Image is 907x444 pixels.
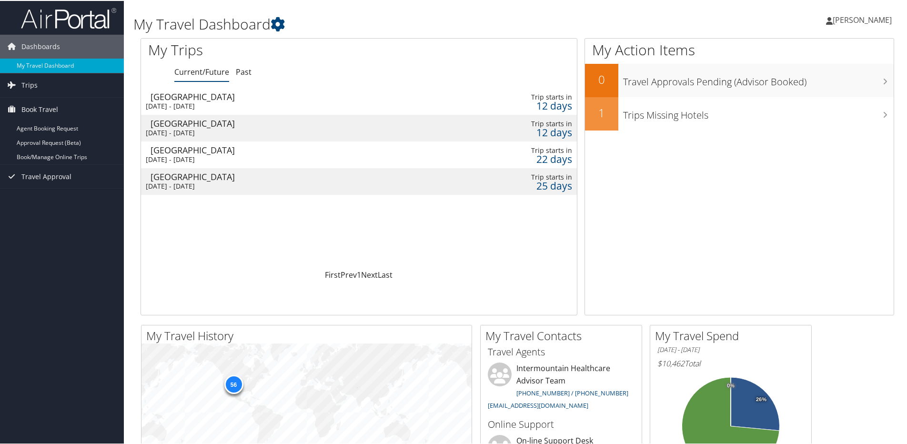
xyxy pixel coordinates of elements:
a: Past [236,66,252,76]
a: 1 [357,269,361,279]
div: Trip starts in [477,119,572,127]
a: 0Travel Approvals Pending (Advisor Booked) [585,63,894,96]
tspan: 0% [727,382,735,388]
h3: Travel Agents [488,344,635,358]
div: [GEOGRAPHIC_DATA] [151,145,424,153]
a: Next [361,269,378,279]
a: [EMAIL_ADDRESS][DOMAIN_NAME] [488,400,588,409]
span: Dashboards [21,34,60,58]
h3: Travel Approvals Pending (Advisor Booked) [623,70,894,88]
span: Book Travel [21,97,58,121]
h6: [DATE] - [DATE] [657,344,804,353]
div: Trip starts in [477,145,572,154]
h1: My Travel Dashboard [133,13,645,33]
div: 22 days [477,154,572,162]
a: [PHONE_NUMBER] / [PHONE_NUMBER] [516,388,628,396]
a: First [325,269,341,279]
span: Trips [21,72,38,96]
div: [DATE] - [DATE] [146,154,420,163]
h2: 0 [585,71,618,87]
span: Travel Approval [21,164,71,188]
a: [PERSON_NAME] [826,5,901,33]
h2: 1 [585,104,618,120]
div: 12 days [477,127,572,136]
img: airportal-logo.png [21,6,116,29]
div: [GEOGRAPHIC_DATA] [151,172,424,180]
a: Last [378,269,393,279]
div: [GEOGRAPHIC_DATA] [151,118,424,127]
h2: My Travel Contacts [485,327,642,343]
span: [PERSON_NAME] [833,14,892,24]
span: $10,462 [657,357,685,368]
div: 56 [224,373,243,393]
div: Trip starts in [477,172,572,181]
h3: Online Support [488,417,635,430]
div: Trip starts in [477,92,572,101]
a: Current/Future [174,66,229,76]
h6: Total [657,357,804,368]
h2: My Travel Spend [655,327,811,343]
tspan: 26% [756,396,766,402]
h1: My Trips [148,39,388,59]
div: 12 days [477,101,572,109]
div: [DATE] - [DATE] [146,181,420,190]
h3: Trips Missing Hotels [623,103,894,121]
li: Intermountain Healthcare Advisor Team [483,362,639,413]
a: Prev [341,269,357,279]
div: [DATE] - [DATE] [146,128,420,136]
div: 25 days [477,181,572,189]
div: [GEOGRAPHIC_DATA] [151,91,424,100]
div: [DATE] - [DATE] [146,101,420,110]
h1: My Action Items [585,39,894,59]
h2: My Travel History [146,327,472,343]
a: 1Trips Missing Hotels [585,96,894,130]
